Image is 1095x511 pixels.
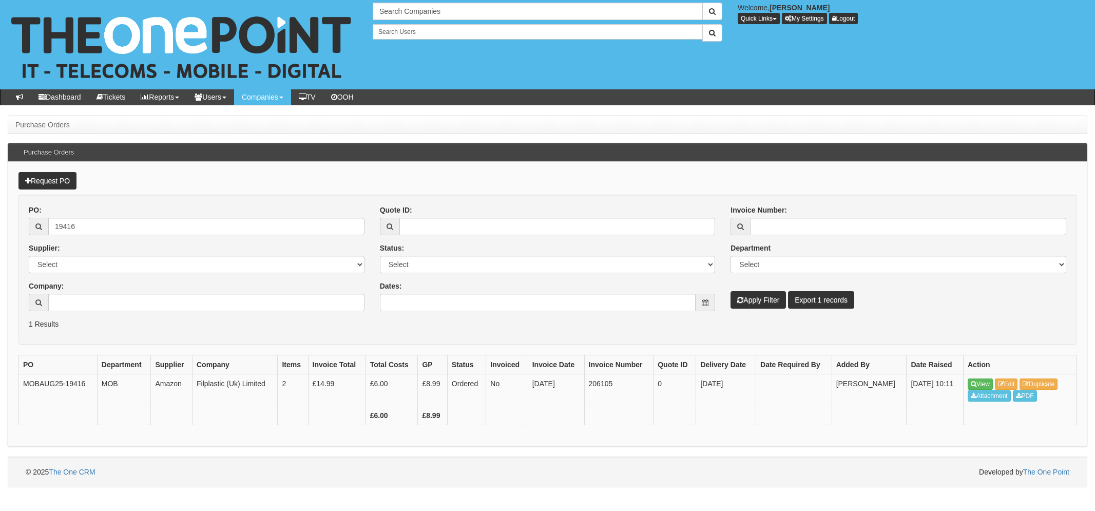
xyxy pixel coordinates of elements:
th: Date Required By [756,355,832,374]
a: PDF [1013,390,1037,402]
th: Supplier [151,355,193,374]
th: £8.99 [418,406,447,425]
th: GP [418,355,447,374]
th: Company [192,355,277,374]
div: Welcome, [730,3,1095,24]
a: Attachment [968,390,1011,402]
th: Items [278,355,308,374]
span: Developed by [979,467,1069,477]
th: Invoice Number [584,355,654,374]
a: TV [291,89,323,105]
label: Status: [380,243,404,253]
a: Duplicate [1020,378,1058,390]
td: 206105 [584,374,654,406]
label: Supplier: [29,243,60,253]
th: Action [964,355,1077,374]
h3: Purchase Orders [18,144,79,161]
a: Export 1 records [788,291,854,309]
th: Date Raised [907,355,964,374]
a: Tickets [89,89,133,105]
td: 0 [654,374,696,406]
label: Department [731,243,771,253]
b: [PERSON_NAME] [770,4,830,12]
a: Logout [829,13,858,24]
button: Apply Filter [731,291,786,309]
td: [DATE] 10:11 [907,374,964,406]
td: MOB [97,374,151,406]
button: Quick Links [738,13,780,24]
a: OOH [323,89,361,105]
label: Invoice Number: [731,205,787,215]
td: £6.00 [366,374,418,406]
a: The One Point [1023,468,1069,476]
a: Dashboard [31,89,89,105]
th: £6.00 [366,406,418,425]
td: MOBAUG25-19416 [19,374,98,406]
label: Company: [29,281,64,291]
th: Total Costs [366,355,418,374]
td: 2 [278,374,308,406]
th: Department [97,355,151,374]
li: Purchase Orders [15,120,70,130]
td: £8.99 [418,374,447,406]
th: Added By [832,355,907,374]
input: Search Companies [373,3,703,20]
th: Quote ID [654,355,696,374]
th: Invoiced [486,355,528,374]
a: View [968,378,993,390]
label: Dates: [380,281,402,291]
td: [DATE] [696,374,756,406]
th: Status [447,355,486,374]
p: 1 Results [29,319,1066,329]
td: Filplastic (Uk) Limited [192,374,277,406]
td: [DATE] [528,374,584,406]
td: Ordered [447,374,486,406]
th: PO [19,355,98,374]
td: Amazon [151,374,193,406]
span: © 2025 [26,468,95,476]
a: Reports [133,89,187,105]
label: Quote ID: [380,205,412,215]
td: [PERSON_NAME] [832,374,907,406]
td: £14.99 [308,374,366,406]
a: The One CRM [49,468,95,476]
label: PO: [29,205,42,215]
a: Request PO [18,172,76,190]
a: My Settings [782,13,827,24]
td: No [486,374,528,406]
a: Companies [234,89,291,105]
th: Invoice Total [308,355,366,374]
a: Edit [995,378,1018,390]
th: Invoice Date [528,355,584,374]
input: Search Users [373,24,703,40]
th: Delivery Date [696,355,756,374]
a: Users [187,89,234,105]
